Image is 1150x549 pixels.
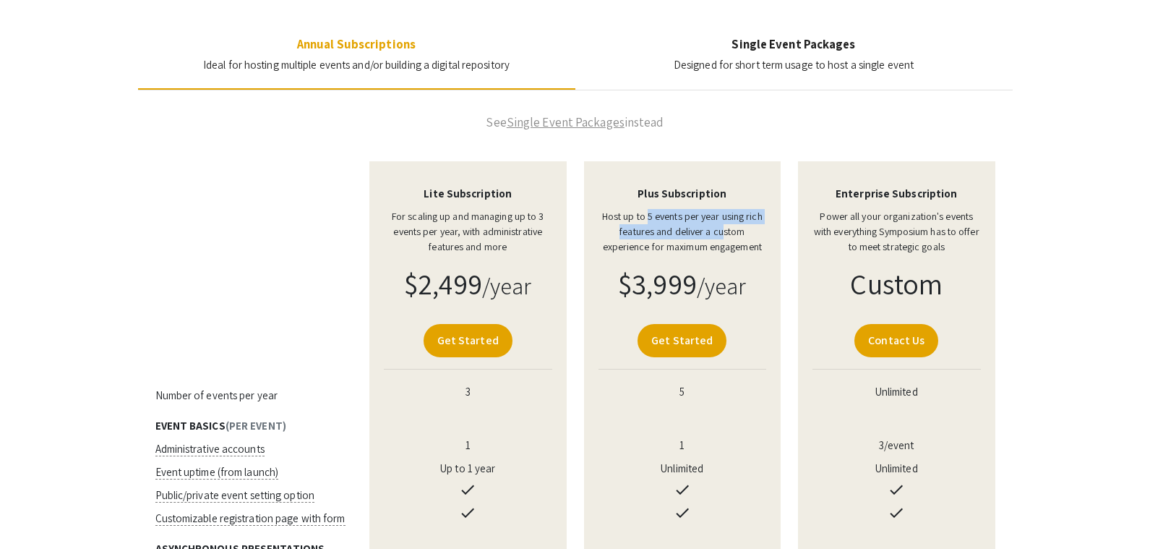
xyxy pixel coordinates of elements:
[155,511,346,526] span: Customizable registration page with form
[598,209,767,255] p: Host up to 5 events per year using rich features and deliver a custom experience for maximum enga...
[361,381,575,404] td: 3
[361,434,575,457] td: 1
[789,434,1004,457] td: 3/event
[459,481,476,498] span: done
[203,37,510,51] h4: Annual Subscriptions
[598,187,767,200] h4: Plus Subscription
[11,484,61,538] iframe: Chat
[789,457,1004,480] td: Unlimited
[575,381,790,404] td: 5
[888,504,905,522] span: done
[226,419,286,433] span: (Per event)
[155,419,226,433] span: Event Basics
[674,58,914,72] span: Designed for short term usage to host a single event
[575,457,790,480] td: Unlimited
[854,324,938,357] a: Contact Us
[361,457,575,480] td: Up to 1 year
[638,324,726,357] a: Get Started
[697,271,747,301] small: /year
[674,504,691,522] span: done
[888,481,905,498] span: done
[384,209,552,255] p: For scaling up and managing up to 3 events per year, with administrative features and more
[155,488,315,503] span: Public/private event setting option
[424,324,512,357] a: Get Started
[789,381,1004,404] td: Unlimited
[575,434,790,457] td: 1
[155,465,279,480] span: Event uptime (from launch)
[507,114,625,130] a: Single Event Packages
[812,209,981,255] p: Power all your organization's events with everything Symposium has to offer to meet strategic goals
[674,481,691,498] span: done
[138,114,1013,132] p: See instead
[812,187,981,200] h4: Enterprise Subscription
[618,265,697,302] span: $3,999
[404,265,482,302] span: $2,499
[155,442,265,456] span: Administrative accounts
[459,504,476,522] span: done
[384,187,552,200] h4: Lite Subscription
[203,58,510,72] span: Ideal for hosting multiple events and/or building a digital repository
[482,271,532,301] small: /year
[850,265,943,302] span: Custom
[674,37,914,51] h4: Single Event Packages
[147,381,361,404] td: Number of events per year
